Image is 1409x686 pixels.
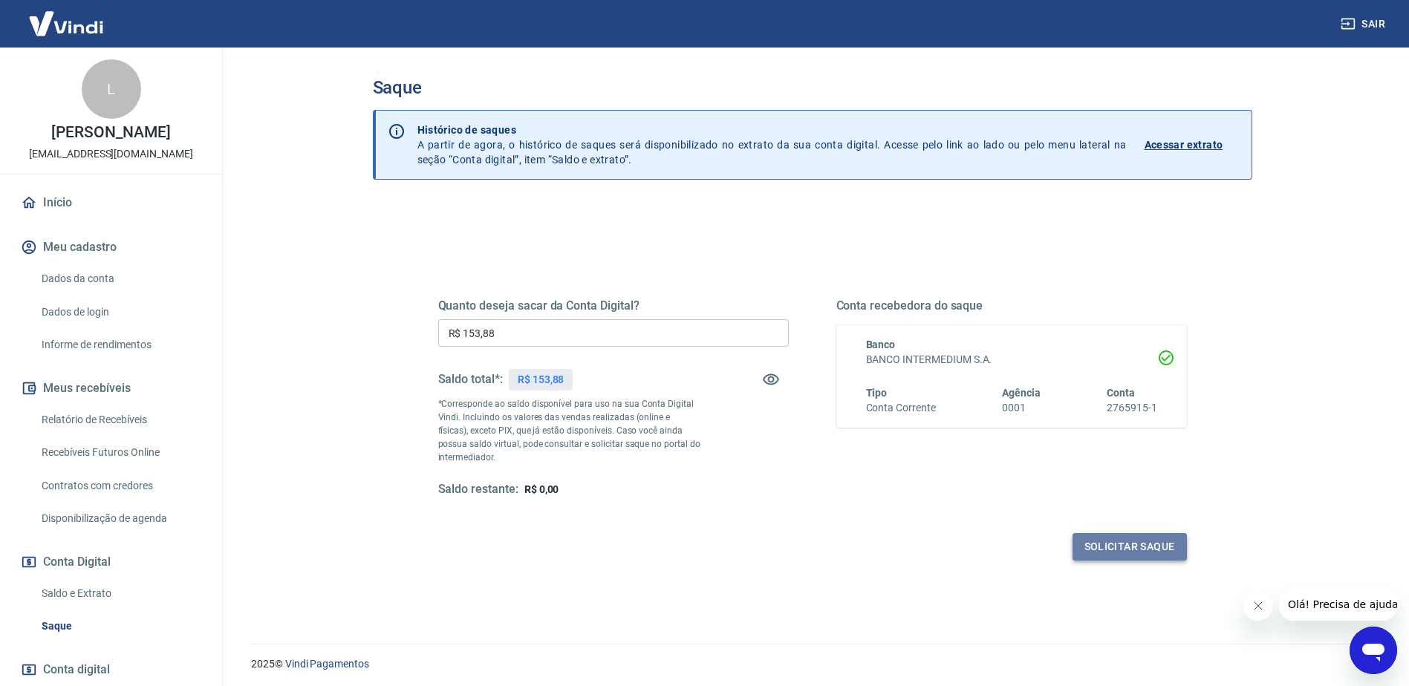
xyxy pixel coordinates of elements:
[1073,533,1187,561] button: Solicitar saque
[1145,122,1240,167] a: Acessar extrato
[524,483,559,495] span: R$ 0,00
[18,372,204,405] button: Meus recebíveis
[18,1,114,46] img: Vindi
[417,122,1127,137] p: Histórico de saques
[866,400,936,416] h6: Conta Corrente
[251,656,1373,672] p: 2025 ©
[36,578,204,609] a: Saldo e Extrato
[36,297,204,327] a: Dados de login
[285,658,369,670] a: Vindi Pagamentos
[9,10,125,22] span: Olá! Precisa de ajuda?
[43,659,110,680] span: Conta digital
[1107,400,1157,416] h6: 2765915-1
[1243,591,1273,621] iframe: Fechar mensagem
[438,298,789,313] h5: Quanto deseja sacar da Conta Digital?
[866,339,896,350] span: Banco
[36,471,204,501] a: Contratos com credores
[438,482,518,497] h5: Saldo restante:
[1145,137,1223,152] p: Acessar extrato
[36,611,204,641] a: Saque
[29,146,193,162] p: [EMAIL_ADDRESS][DOMAIN_NAME]
[866,352,1157,367] h6: BANCO INTERMEDIUM S.A.
[1350,627,1397,674] iframe: Botão para abrir a janela de mensagens
[373,77,1252,98] h3: Saque
[1002,400,1041,416] h6: 0001
[438,372,503,387] h5: Saldo total*:
[36,264,204,294] a: Dados da conta
[836,298,1187,313] h5: Conta recebedora do saque
[51,125,170,140] p: [PERSON_NAME]
[417,122,1127,167] p: A partir de agora, o histórico de saques será disponibilizado no extrato da sua conta digital. Ac...
[1002,387,1041,399] span: Agência
[36,405,204,435] a: Relatório de Recebíveis
[1279,588,1397,621] iframe: Mensagem da empresa
[18,546,204,578] button: Conta Digital
[36,330,204,360] a: Informe de rendimentos
[518,372,564,388] p: R$ 153,88
[18,186,204,219] a: Início
[18,653,204,686] a: Conta digital
[82,59,141,119] div: L
[866,387,888,399] span: Tipo
[36,503,204,534] a: Disponibilização de agenda
[36,437,204,468] a: Recebíveis Futuros Online
[1107,387,1135,399] span: Conta
[18,231,204,264] button: Meu cadastro
[1338,10,1391,38] button: Sair
[438,397,701,464] p: *Corresponde ao saldo disponível para uso na sua Conta Digital Vindi. Incluindo os valores das ve...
